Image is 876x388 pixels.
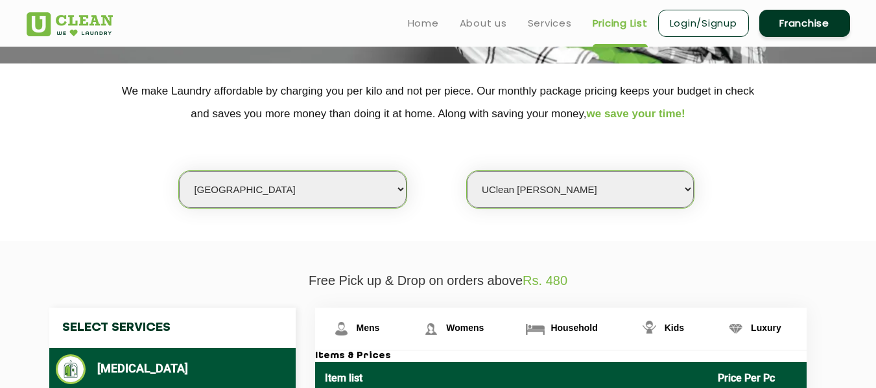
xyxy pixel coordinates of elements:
[638,317,661,340] img: Kids
[593,16,648,31] a: Pricing List
[751,323,781,333] span: Luxury
[56,354,86,384] img: Dry Cleaning
[56,354,289,384] li: [MEDICAL_DATA]
[759,10,850,37] a: Franchise
[658,10,749,37] a: Login/Signup
[524,317,547,340] img: Household
[446,323,484,333] span: Womens
[420,317,442,340] img: Womens
[49,308,296,348] h4: Select Services
[315,350,807,362] h3: Items & Prices
[27,80,850,125] p: We make Laundry affordable by charging you per kilo and not per piece. Our monthly package pricin...
[724,317,747,340] img: Luxury
[550,323,597,333] span: Household
[408,16,439,31] a: Home
[27,273,850,288] p: Free Pick up & Drop on orders above
[528,16,572,31] a: Services
[665,323,684,333] span: Kids
[460,16,507,31] a: About us
[523,273,567,288] span: Rs. 480
[357,323,380,333] span: Mens
[587,108,685,120] span: we save your time!
[27,12,113,36] img: UClean Laundry and Dry Cleaning
[330,317,353,340] img: Mens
